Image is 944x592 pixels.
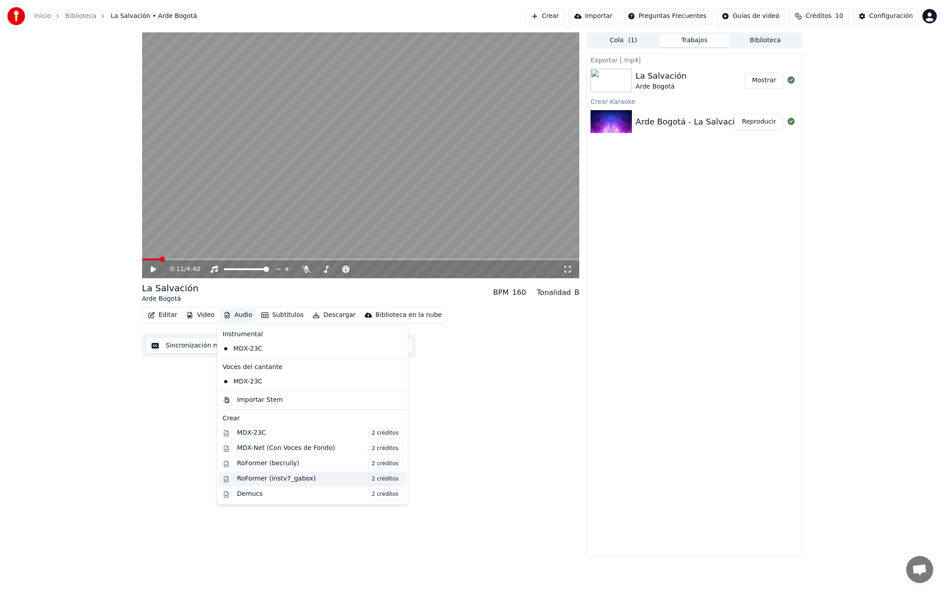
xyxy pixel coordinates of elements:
div: Biblioteca en la nube [376,311,442,320]
button: Cola [588,34,659,47]
button: Audio [220,309,256,321]
div: Crear Karaoke [587,96,801,107]
div: RoFormer (becruily) [237,459,403,469]
span: 0:11 [170,265,184,274]
button: Preguntas Frecuentes [622,8,712,24]
div: MDX-23C [237,428,403,438]
span: 2 créditos [367,459,402,469]
button: Créditos10 [789,8,849,24]
div: Instrumental [219,327,406,342]
span: 10 [835,12,843,21]
button: Video [183,309,218,321]
div: BPM [493,287,509,298]
button: Reproducir [734,114,784,130]
div: MDX-Net (Con Voces de Fondo) [237,444,403,454]
div: RoFormer (instv7_gabox) [237,474,403,484]
div: 160 [512,287,526,298]
span: 2 créditos [367,428,402,438]
button: Importar [568,8,618,24]
button: Configuración [853,8,919,24]
button: Subtítulos [258,309,307,321]
button: Crear [525,8,565,24]
div: Arde Bogotá [635,82,686,91]
button: Mostrar [744,72,784,89]
nav: breadcrumb [34,12,197,21]
span: 4:40 [186,265,200,274]
span: 2 créditos [367,444,402,454]
div: Crear [223,414,403,423]
span: La Salvación • Arde Bogotá [111,12,197,21]
div: MDX-23C [219,374,393,389]
div: / [170,265,192,274]
button: Biblioteca [730,34,801,47]
div: Demucs [237,490,403,499]
span: ( 1 ) [628,36,637,45]
button: Trabajos [659,34,730,47]
div: Tonalidad [537,287,571,298]
div: La Salvación [142,282,199,294]
button: Guías de video [716,8,785,24]
div: B [574,287,579,298]
span: 2 créditos [367,490,402,499]
img: youka [7,7,25,25]
button: Descargar [309,309,359,321]
span: Créditos [805,12,832,21]
div: La Salvación [635,70,686,82]
button: Editar [144,309,181,321]
a: Biblioteca [65,12,96,21]
button: Sincronización manual [146,338,243,354]
div: Obre el xat [906,556,933,583]
div: Voces del cantante [219,360,406,374]
div: Exportar [.mp4] [587,54,801,65]
div: Importar Stem [237,396,283,405]
div: Arde Bogotá - La Salvación [635,116,745,128]
div: MDX-23C [219,342,393,356]
div: Arde Bogotá [142,294,199,303]
span: 2 créditos [367,474,402,484]
div: Configuración [869,12,913,21]
a: Inicio [34,12,51,21]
